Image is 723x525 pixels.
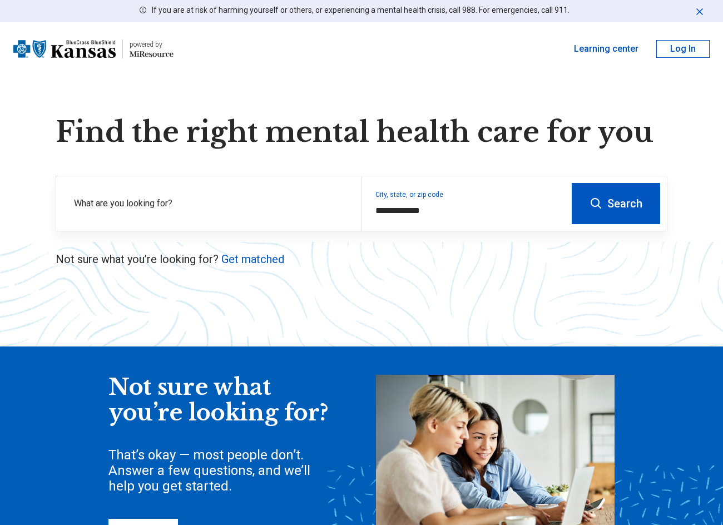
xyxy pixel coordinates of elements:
[108,375,331,425] div: Not sure what you’re looking for?
[56,116,667,149] h1: Find the right mental health care for you
[13,36,116,62] img: Blue Cross Blue Shield Kansas
[56,251,667,267] p: Not sure what you’re looking for?
[574,42,638,56] a: Learning center
[130,39,174,49] div: powered by
[572,183,660,224] button: Search
[694,4,705,18] button: Dismiss
[13,36,174,62] a: Blue Cross Blue Shield Kansaspowered by
[74,197,348,210] label: What are you looking for?
[152,4,570,16] p: If you are at risk of harming yourself or others, or experiencing a mental health crisis, call 98...
[656,40,710,58] button: Log In
[221,252,284,266] a: Get matched
[108,447,331,494] div: That’s okay — most people don’t. Answer a few questions, and we’ll help you get started.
